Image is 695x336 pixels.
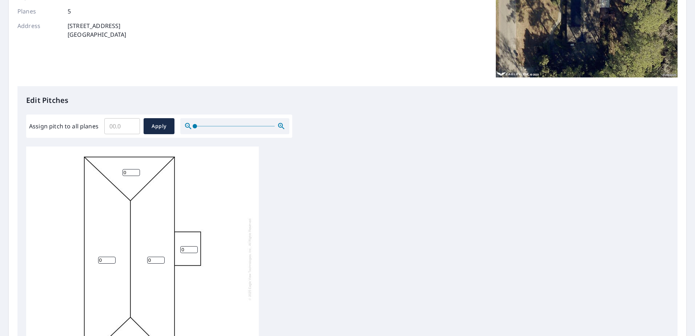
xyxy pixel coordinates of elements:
[68,21,126,39] p: [STREET_ADDRESS] [GEOGRAPHIC_DATA]
[26,95,669,106] p: Edit Pitches
[144,118,174,134] button: Apply
[68,7,71,16] p: 5
[104,116,140,136] input: 00.0
[149,122,169,131] span: Apply
[29,122,99,131] label: Assign pitch to all planes
[17,7,61,16] p: Planes
[17,21,61,39] p: Address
